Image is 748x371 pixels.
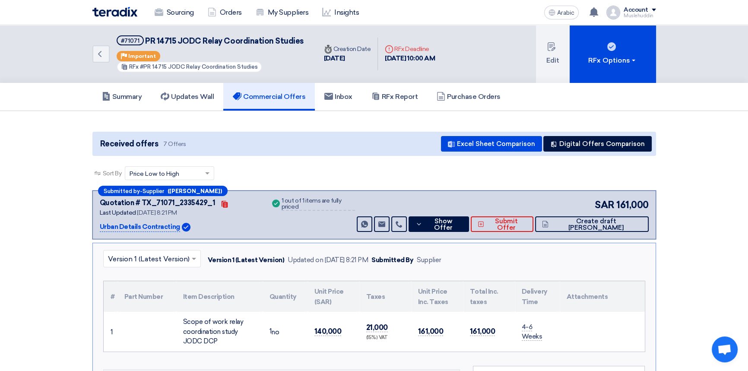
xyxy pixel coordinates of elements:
[100,139,158,149] font: Received offers
[335,92,352,101] font: Inbox
[588,56,630,64] font: RFx Options
[151,83,223,111] a: Updates Wall
[111,293,115,301] font: #
[595,199,615,211] font: SAR
[100,209,136,216] font: Last Updated
[333,45,371,53] font: Creation Date
[104,188,140,194] font: Submitted by
[544,6,579,19] button: Arabic
[366,293,385,301] font: Taxes
[220,8,242,16] font: Orders
[606,6,620,19] img: profile_test.png
[282,197,342,210] font: 1 out of 1 items are fully priced
[457,140,535,148] font: Excel Sheet Comparison
[182,223,190,231] img: Verified Account
[167,8,194,16] font: Sourcing
[371,256,413,264] font: Submitted By
[163,140,186,148] font: 7 Offers
[128,53,156,59] font: Important
[183,293,235,301] font: Item Description
[447,92,501,101] font: Purchase Orders
[385,54,435,62] font: [DATE] 10:00 AM
[103,170,122,177] font: Sort By
[624,13,653,19] font: Muslehuddin
[100,223,180,231] font: Urban Details Contracting
[427,83,510,111] a: Purchase Orders
[143,188,164,194] font: Supplier
[418,288,448,306] font: Unit Price Inc. Taxes
[145,36,304,46] font: PR 14715 JODC Relay Coordination Studies
[314,327,342,336] font: 140,000
[712,336,738,362] div: Open chat
[92,7,137,17] img: Teradix logo
[268,8,308,16] font: My Suppliers
[543,136,652,152] button: Digital Offers Comparison
[315,83,362,111] a: Inbox
[148,3,201,22] a: Sourcing
[271,328,279,336] font: no
[366,335,388,340] font: (15%) VAT
[288,256,368,264] font: Updated on [DATE] 8:21 PM
[470,288,498,306] font: Total Inc. taxes
[117,35,307,46] h5: PR 14715 JODC Relay Coordination Studies
[366,323,388,332] font: 21,000
[418,327,444,336] font: 161,000
[559,140,645,148] font: Digital Offers Comparison
[616,199,649,211] font: 161,000
[334,8,359,16] font: Insights
[522,323,542,341] font: 4-6 Weeks
[168,188,222,194] font: ([PERSON_NAME])
[140,63,258,70] font: #PR 14715 JODC Relay Coordination Studies
[121,38,139,44] font: #71071
[568,217,624,231] font: Create draft [PERSON_NAME]
[624,6,648,13] font: Account
[546,56,559,64] font: Edit
[171,92,214,101] font: Updates Wall
[417,256,441,264] font: Supplier
[324,54,345,62] font: [DATE]
[315,3,366,22] a: Insights
[129,63,139,70] font: RFx
[140,188,143,194] font: -
[557,9,574,16] font: Arabic
[409,216,469,232] button: Show Offer
[124,293,163,301] font: Part Number
[112,92,142,101] font: Summary
[441,136,542,152] button: Excel Sheet Comparison
[434,217,453,231] font: Show Offer
[471,216,533,232] button: Submit Offer
[208,256,285,264] font: Version 1 (Latest Version)
[535,216,648,232] button: Create draft [PERSON_NAME]
[495,217,518,231] font: Submit Offer
[362,83,427,111] a: RFx Report
[130,170,179,178] font: Price Low to High
[137,209,177,216] font: [DATE] 8:21 PM
[183,318,244,345] font: Scope of work relay coordination study JODC DCP
[100,199,216,207] font: Quotation # TX_71071_2335429_1
[201,3,249,22] a: Orders
[269,293,297,301] font: Quantity
[394,45,429,53] font: RFx Deadline
[92,83,152,111] a: Summary
[470,327,495,336] font: 161,000
[567,293,608,301] font: Attachments
[536,25,570,83] button: Edit
[314,288,344,306] font: Unit Price (SAR)
[223,83,315,111] a: Commercial Offers
[269,327,272,335] font: 1
[570,25,656,83] button: RFx Options
[249,3,315,22] a: My Suppliers
[382,92,418,101] font: RFx Report
[522,288,548,306] font: Delivery Time
[111,328,113,336] font: 1
[243,92,305,101] font: Commercial Offers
